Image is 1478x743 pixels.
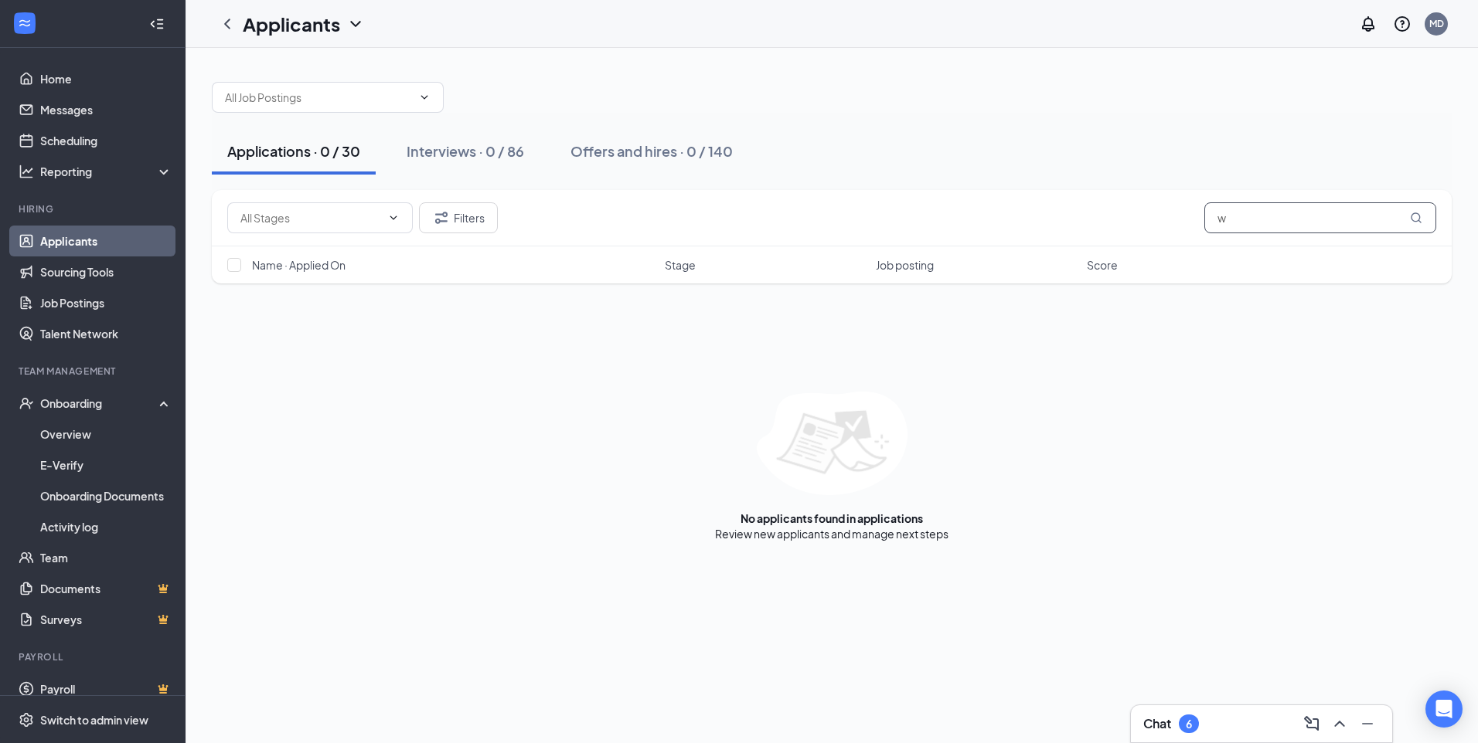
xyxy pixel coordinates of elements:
[1204,202,1436,233] input: Search in applications
[19,164,34,179] svg: Analysis
[876,257,934,273] span: Job posting
[407,141,524,161] div: Interviews · 0 / 86
[1143,715,1171,732] h3: Chat
[149,16,165,32] svg: Collapse
[40,164,173,179] div: Reporting
[40,287,172,318] a: Job Postings
[1410,212,1422,224] svg: MagnifyingGlass
[40,673,172,704] a: PayrollCrown
[243,11,340,37] h1: Applicants
[227,141,360,161] div: Applications · 0 / 30
[418,91,431,103] svg: ChevronDown
[40,226,172,256] a: Applicants
[40,63,172,94] a: Home
[40,712,148,728] div: Switch to admin view
[346,15,365,33] svg: ChevronDown
[387,212,400,224] svg: ChevronDown
[240,209,381,226] input: All Stages
[419,202,498,233] button: Filter Filters
[40,511,172,542] a: Activity log
[225,89,412,106] input: All Job Postings
[17,15,32,31] svg: WorkstreamLogo
[40,480,172,511] a: Onboarding Documents
[1355,711,1380,736] button: Minimize
[1330,714,1349,733] svg: ChevronUp
[741,511,923,526] div: No applicants found in applications
[1429,17,1444,30] div: MD
[40,542,172,573] a: Team
[432,209,451,227] svg: Filter
[570,141,733,161] div: Offers and hires · 0 / 140
[1186,718,1192,731] div: 6
[218,15,237,33] svg: ChevronLeft
[1303,714,1321,733] svg: ComposeMessage
[19,202,169,215] div: Hiring
[757,392,908,495] img: empty-state
[40,573,172,604] a: DocumentsCrown
[40,395,159,411] div: Onboarding
[40,604,172,635] a: SurveysCrown
[1087,257,1118,273] span: Score
[1358,714,1377,733] svg: Minimize
[665,257,696,273] span: Stage
[40,125,172,156] a: Scheduling
[19,650,169,663] div: Payroll
[40,450,172,480] a: E-Verify
[19,712,34,728] svg: Settings
[1299,711,1324,736] button: ComposeMessage
[40,318,172,349] a: Talent Network
[19,395,34,411] svg: UserCheck
[1425,690,1463,728] div: Open Intercom Messenger
[40,94,172,125] a: Messages
[1359,15,1378,33] svg: Notifications
[19,365,169,378] div: Team Management
[715,526,948,541] div: Review new applicants and manage next steps
[252,257,346,273] span: Name · Applied On
[1327,711,1352,736] button: ChevronUp
[40,256,172,287] a: Sourcing Tools
[40,419,172,450] a: Overview
[1393,15,1412,33] svg: QuestionInfo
